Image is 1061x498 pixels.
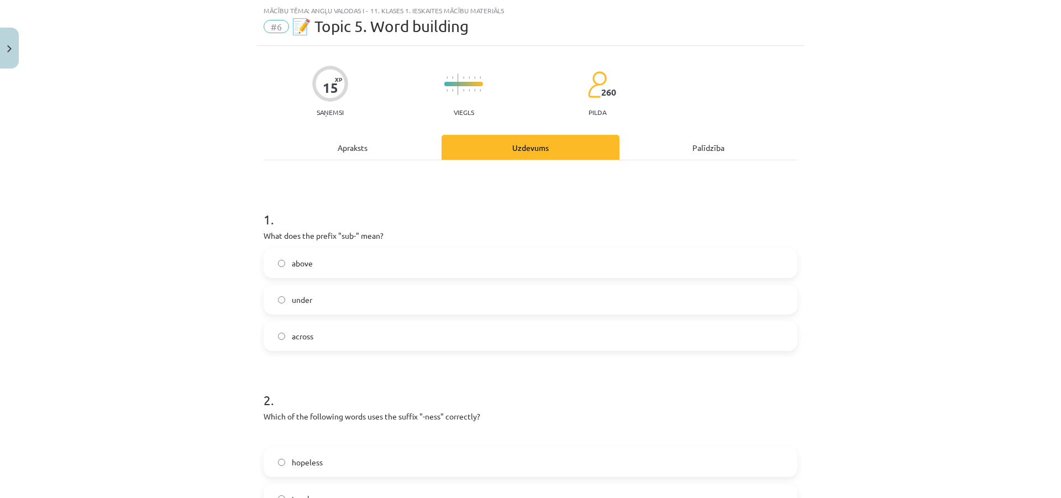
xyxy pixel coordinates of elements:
div: Palīdzība [619,135,797,160]
p: Saņemsi [312,108,348,116]
span: under [292,294,312,306]
span: above [292,258,313,269]
input: hopeless [278,459,285,466]
div: Uzdevums [442,135,619,160]
img: icon-short-line-57e1e144782c952c97e751825c79c345078a6d821885a25fce030b3d8c18986b.svg [463,89,464,92]
img: icon-long-line-d9ea69661e0d244f92f715978eff75569469978d946b2353a9bb055b3ed8787d.svg [458,74,459,95]
span: hopeless [292,457,323,468]
p: What does the prefix "sub-" mean? [264,230,797,242]
span: #6 [264,20,289,33]
img: icon-short-line-57e1e144782c952c97e751825c79c345078a6d821885a25fce030b3d8c18986b.svg [452,76,453,79]
img: icon-short-line-57e1e144782c952c97e751825c79c345078a6d821885a25fce030b3d8c18986b.svg [480,76,481,79]
div: Mācību tēma: Angļu valodas i - 11. klases 1. ieskaites mācību materiāls [264,7,797,14]
input: across [278,333,285,340]
div: 15 [323,80,338,96]
img: icon-short-line-57e1e144782c952c97e751825c79c345078a6d821885a25fce030b3d8c18986b.svg [474,89,475,92]
p: Which of the following words uses the suffix "-ness" correctly? [264,411,797,422]
img: icon-short-line-57e1e144782c952c97e751825c79c345078a6d821885a25fce030b3d8c18986b.svg [480,89,481,92]
img: icon-short-line-57e1e144782c952c97e751825c79c345078a6d821885a25fce030b3d8c18986b.svg [447,76,448,79]
p: pilda [589,108,606,116]
img: icon-short-line-57e1e144782c952c97e751825c79c345078a6d821885a25fce030b3d8c18986b.svg [447,89,448,92]
img: icon-short-line-57e1e144782c952c97e751825c79c345078a6d821885a25fce030b3d8c18986b.svg [452,89,453,92]
img: icon-short-line-57e1e144782c952c97e751825c79c345078a6d821885a25fce030b3d8c18986b.svg [469,76,470,79]
p: Viegls [454,108,474,116]
h1: 1 . [264,192,797,227]
span: across [292,331,313,342]
input: above [278,260,285,267]
img: icon-short-line-57e1e144782c952c97e751825c79c345078a6d821885a25fce030b3d8c18986b.svg [463,76,464,79]
img: icon-short-line-57e1e144782c952c97e751825c79c345078a6d821885a25fce030b3d8c18986b.svg [474,76,475,79]
div: Apraksts [264,135,442,160]
h1: 2 . [264,373,797,407]
input: under [278,296,285,303]
span: 📝 Topic 5. Word building [292,17,469,35]
img: students-c634bb4e5e11cddfef0936a35e636f08e4e9abd3cc4e673bd6f9a4125e45ecb1.svg [587,71,607,98]
span: 260 [601,87,616,97]
img: icon-short-line-57e1e144782c952c97e751825c79c345078a6d821885a25fce030b3d8c18986b.svg [469,89,470,92]
span: XP [335,76,342,82]
img: icon-close-lesson-0947bae3869378f0d4975bcd49f059093ad1ed9edebbc8119c70593378902aed.svg [7,45,12,53]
